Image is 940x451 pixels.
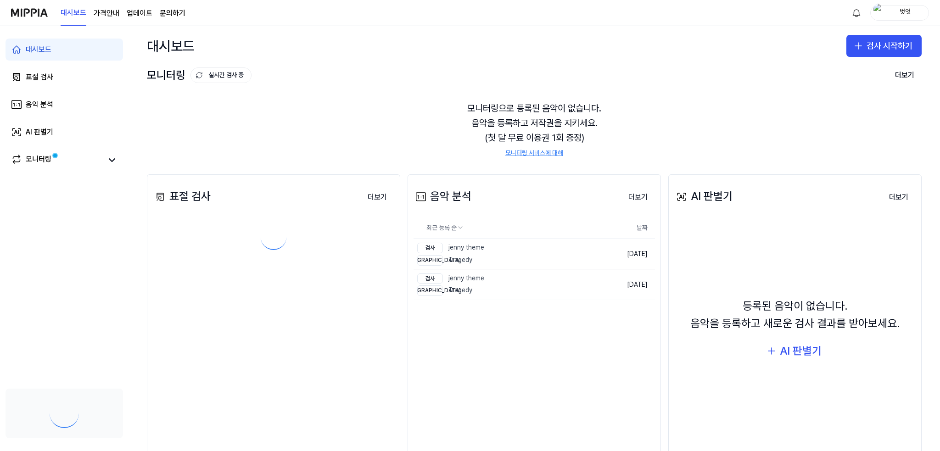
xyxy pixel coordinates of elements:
[94,8,119,19] a: 가격안내
[851,7,862,18] img: 알림
[621,187,655,206] a: 더보기
[870,5,929,21] button: profile벗엇
[674,188,733,205] div: AI 판별기
[11,154,103,167] a: 모니터링
[760,340,831,362] button: AI 판별기
[147,35,195,57] div: 대시보드
[417,273,484,284] div: jenny theme
[780,342,822,360] div: AI 판별기
[417,285,484,296] div: Tragedy
[887,7,923,17] div: 벗엇
[26,99,53,110] div: 음악 분석
[417,273,443,284] div: 검사
[147,67,252,84] div: 모니터링
[26,127,53,138] div: AI 판별기
[360,188,394,206] button: 더보기
[607,239,655,270] td: [DATE]
[153,188,211,205] div: 표절 검사
[505,149,563,158] a: 모니터링 서비스에 대해
[607,269,655,300] td: [DATE]
[414,188,471,205] div: 음악 분석
[61,0,86,26] a: 대시보드
[417,255,443,266] div: [DEMOGRAPHIC_DATA]
[690,297,900,333] div: 등록된 음악이 없습니다. 음악을 등록하고 새로운 검사 결과를 받아보세요.
[888,66,922,84] button: 더보기
[417,285,443,296] div: [DEMOGRAPHIC_DATA]
[414,239,607,269] a: 검사jenny theme[DEMOGRAPHIC_DATA]Tragedy
[414,270,607,300] a: 검사jenny theme[DEMOGRAPHIC_DATA]Tragedy
[417,243,443,253] div: 검사
[417,243,484,253] div: jenny theme
[6,121,123,143] a: AI 판별기
[607,217,655,239] th: 날짜
[26,44,51,55] div: 대시보드
[360,187,394,206] a: 더보기
[26,154,51,167] div: 모니터링
[6,39,123,61] a: 대시보드
[882,187,916,206] a: 더보기
[6,94,123,116] a: 음악 분석
[147,90,922,169] div: 모니터링으로 등록된 음악이 없습니다. 음악을 등록하고 저작권을 지키세요. (첫 달 무료 이용권 1회 증정)
[127,8,152,19] a: 업데이트
[190,67,252,83] button: 실시간 검사 중
[621,188,655,206] button: 더보기
[417,255,484,266] div: Tragedy
[882,188,916,206] button: 더보기
[160,8,185,19] a: 문의하기
[873,4,884,22] img: profile
[6,66,123,88] a: 표절 검사
[26,72,53,83] div: 표절 검사
[846,35,922,57] button: 검사 시작하기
